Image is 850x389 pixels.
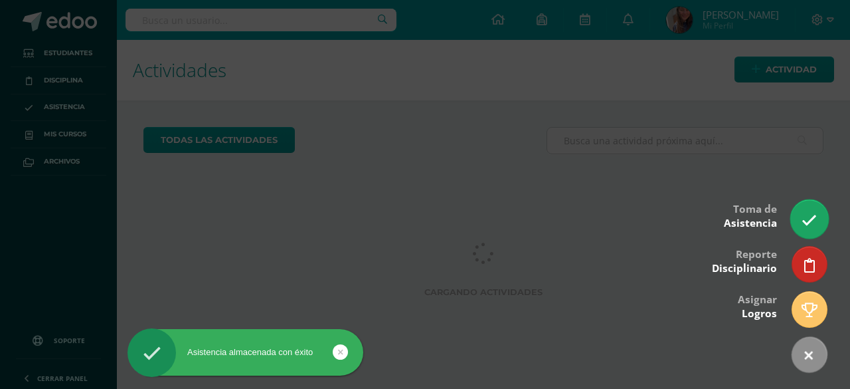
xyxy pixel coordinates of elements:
div: Toma de [724,194,777,237]
div: Reporte [712,239,777,282]
span: Logros [742,307,777,321]
div: Asistencia almacenada con éxito [127,346,363,358]
span: Disciplinario [712,261,777,275]
div: Asignar [738,284,777,327]
span: Asistencia [724,216,777,230]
